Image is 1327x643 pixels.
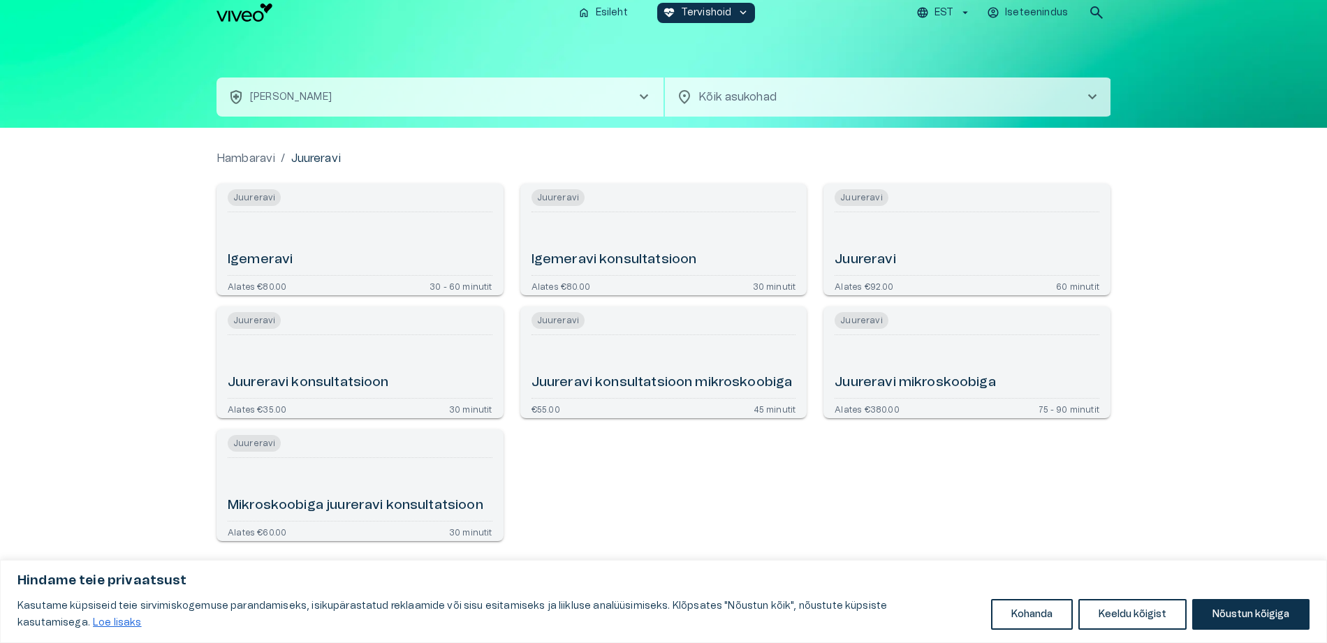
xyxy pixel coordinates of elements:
[92,617,142,628] a: Loe lisaks
[217,77,663,117] button: health_and_safety[PERSON_NAME]chevron_right
[17,598,981,631] p: Kasutame küpsiseid teie sirvimiskogemuse parandamiseks, isikupärastatud reklaamide või sisu esita...
[520,184,807,295] a: Open service booking details
[17,572,1310,589] p: Hindame teie privaatsust
[250,90,332,105] p: [PERSON_NAME]
[914,3,974,23] button: EST
[217,184,504,295] a: Open service booking details
[823,306,1110,418] a: Open service booking details
[753,281,796,290] p: 30 minutit
[1192,599,1310,630] button: Nõustun kõigiga
[636,89,652,105] span: chevron_right
[1005,6,1068,20] p: Iseteenindus
[228,374,389,392] h6: Juureravi konsultatsioon
[228,189,281,206] span: Juureravi
[71,11,92,22] span: Help
[985,3,1071,23] button: Iseteenindus
[291,150,341,167] p: Juureravi
[657,3,756,23] button: ecg_heartTervishoidkeyboard_arrow_down
[430,281,492,290] p: 30 - 60 minutit
[823,184,1110,295] a: Open service booking details
[681,6,732,20] p: Tervishoid
[217,429,504,541] a: Open service booking details
[663,6,675,19] span: ecg_heart
[228,89,244,105] span: health_and_safety
[835,374,995,392] h6: Juureravi mikroskoobiga
[281,150,285,167] p: /
[449,404,492,413] p: 30 minutit
[449,527,492,535] p: 30 minutit
[228,435,281,452] span: Juureravi
[217,3,566,22] a: Navigate to homepage
[531,189,585,206] span: Juureravi
[228,527,286,535] p: Alates €60.00
[531,374,793,392] h6: Juureravi konsultatsioon mikroskoobiga
[531,404,560,413] p: €55.00
[596,6,628,20] p: Esileht
[228,312,281,329] span: Juureravi
[531,312,585,329] span: Juureravi
[1056,281,1099,290] p: 60 minutit
[835,281,893,290] p: Alates €92.00
[531,251,697,269] h6: Igemeravi konsultatsioon
[835,189,888,206] span: Juureravi
[228,281,286,290] p: Alates €80.00
[1088,4,1105,21] span: search
[572,3,635,23] button: homeEsileht
[228,404,286,413] p: Alates €35.00
[217,3,272,22] img: Viveo logo
[520,306,807,418] a: Open service booking details
[1078,599,1187,630] button: Keeldu kõigist
[217,150,275,167] a: Hambaravi
[835,312,888,329] span: Juureravi
[228,496,483,515] h6: Mikroskoobiga juureravi konsultatsioon
[217,306,504,418] a: Open service booking details
[531,281,590,290] p: Alates €80.00
[1084,89,1101,105] span: chevron_right
[698,89,1062,105] p: Kõik asukohad
[991,599,1073,630] button: Kohanda
[578,6,590,19] span: home
[228,251,293,269] h6: Igemeravi
[835,251,895,269] h6: Juureravi
[1039,404,1099,413] p: 75 - 90 minutit
[835,404,899,413] p: Alates €380.00
[754,404,796,413] p: 45 minutit
[737,6,749,19] span: keyboard_arrow_down
[934,6,953,20] p: EST
[676,89,693,105] span: location_on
